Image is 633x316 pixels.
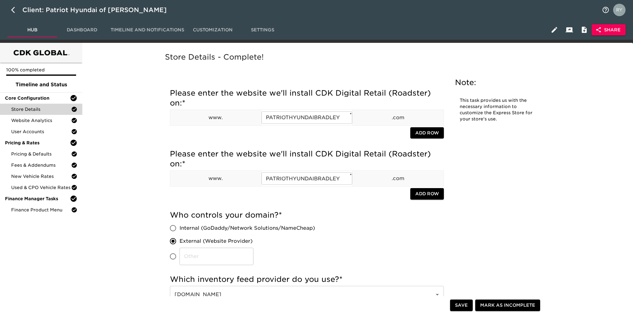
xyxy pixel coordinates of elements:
span: Website Analytics [11,117,71,124]
span: Store Details [11,106,71,112]
p: www. [170,175,261,182]
span: Timeline and Status [5,81,77,88]
p: www. [170,114,261,121]
input: Other [180,248,253,265]
span: Save [455,302,468,309]
span: Add Row [415,190,439,198]
h5: Please enter the website we'll install CDK Digital Retail (Roadster) on: [170,149,444,169]
span: Pricing & Defaults [11,151,71,157]
span: Mark as Incomplete [480,302,535,309]
button: Internal Notes and Comments [577,22,592,37]
span: Settings [241,26,284,34]
button: Save [450,300,473,311]
button: Add Row [410,127,444,139]
span: Core Configuration [5,95,70,101]
button: Mark as Incomplete [475,300,540,311]
p: This task provides us with the necessary information to customize the Express Store for your stor... [460,97,534,122]
button: Client View [562,22,577,37]
span: Internal (GoDaddy/Network Solutions/NameCheap) [180,224,315,232]
h5: Store Details - Complete! [165,52,548,62]
span: Hub [11,26,53,34]
p: 100% completed [6,67,76,73]
button: Edit Hub [547,22,562,37]
span: Pricing & Rates [5,140,70,146]
span: Add Row [415,129,439,137]
button: Open [433,290,442,299]
h5: Please enter the website we'll install CDK Digital Retail (Roadster) on: [170,88,444,108]
h5: Which inventory feed provider do you use? [170,274,444,284]
div: Client: Patriot Hyundai of [PERSON_NAME] [22,5,175,15]
span: Used & CPO Vehicle Rates [11,184,71,191]
p: .com [353,114,444,121]
span: Timeline and Notifications [111,26,184,34]
h5: Note: [455,78,539,88]
span: External (Website Provider) [180,237,253,245]
button: notifications [598,2,613,17]
span: Finance Product Menu [11,207,71,213]
span: Share [597,26,621,34]
span: New Vehicle Rates [11,173,71,179]
button: Add Row [410,188,444,200]
span: Dashboard [61,26,103,34]
button: Share [592,24,626,36]
span: Customization [192,26,234,34]
span: Finance Manager Tasks [5,196,70,202]
h5: Who controls your domain? [170,210,444,220]
p: .com [353,175,444,182]
span: User Accounts [11,129,71,135]
span: Fees & Addendums [11,162,71,168]
img: Profile [613,4,626,16]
